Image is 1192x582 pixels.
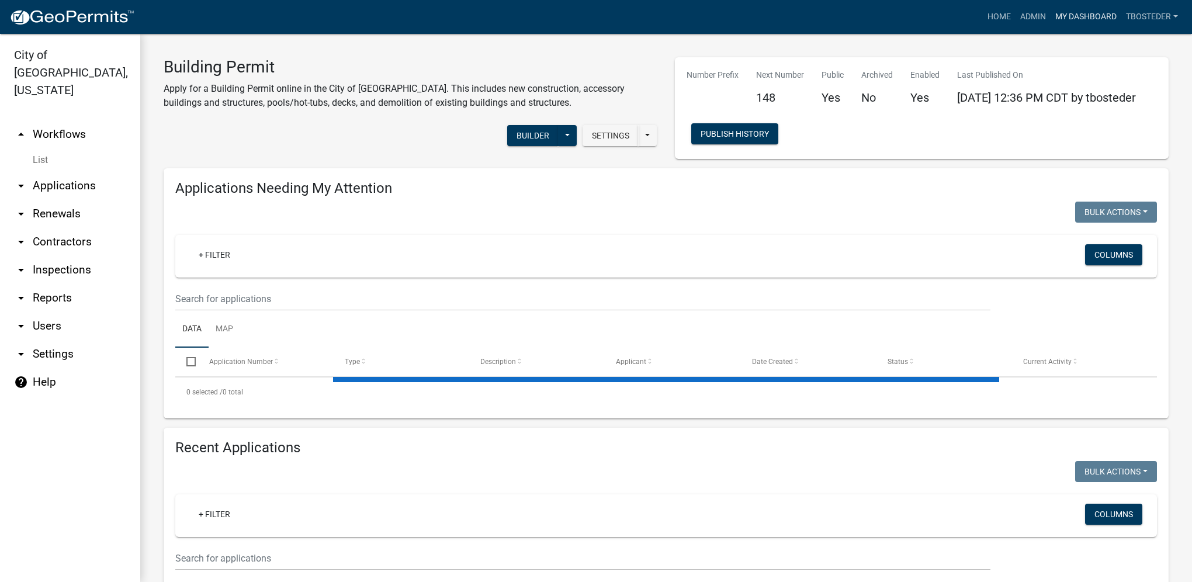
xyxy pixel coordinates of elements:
i: arrow_drop_down [14,263,28,277]
h3: Building Permit [164,57,657,77]
p: Number Prefix [687,69,739,81]
a: + Filter [189,504,240,525]
i: arrow_drop_down [14,235,28,249]
p: Public [822,69,844,81]
button: Bulk Actions [1075,461,1157,482]
span: Application Number [209,358,273,366]
i: arrow_drop_down [14,179,28,193]
p: Next Number [756,69,804,81]
p: Last Published On [957,69,1136,81]
a: My Dashboard [1051,6,1121,28]
i: arrow_drop_down [14,207,28,221]
i: arrow_drop_down [14,291,28,305]
a: tbosteder [1121,6,1183,28]
h4: Applications Needing My Attention [175,180,1157,197]
span: Applicant [616,358,646,366]
wm-modal-confirm: Workflow Publish History [691,130,778,140]
h5: No [861,91,893,105]
button: Columns [1085,244,1142,265]
button: Publish History [691,123,778,144]
button: Builder [507,125,559,146]
datatable-header-cell: Application Number [197,348,333,376]
i: arrow_drop_down [14,319,28,333]
a: Admin [1016,6,1051,28]
h5: Yes [910,91,940,105]
datatable-header-cell: Status [876,348,1012,376]
h5: 148 [756,91,804,105]
p: Archived [861,69,893,81]
datatable-header-cell: Description [469,348,605,376]
a: Map [209,311,240,348]
datatable-header-cell: Date Created [740,348,876,376]
span: Type [345,358,360,366]
i: arrow_drop_down [14,347,28,361]
input: Search for applications [175,546,990,570]
span: Current Activity [1023,358,1072,366]
a: + Filter [189,244,240,265]
p: Enabled [910,69,940,81]
button: Bulk Actions [1075,202,1157,223]
datatable-header-cell: Select [175,348,197,376]
button: Columns [1085,504,1142,525]
span: Status [888,358,908,366]
datatable-header-cell: Type [334,348,469,376]
button: Settings [583,125,639,146]
p: Apply for a Building Permit online in the City of [GEOGRAPHIC_DATA]. This includes new constructi... [164,82,657,110]
span: Date Created [752,358,793,366]
h4: Recent Applications [175,439,1157,456]
div: 0 total [175,377,1157,407]
a: Data [175,311,209,348]
h5: Yes [822,91,844,105]
input: Search for applications [175,287,990,311]
i: arrow_drop_up [14,127,28,141]
span: [DATE] 12:36 PM CDT by tbosteder [957,91,1136,105]
datatable-header-cell: Current Activity [1012,348,1148,376]
datatable-header-cell: Applicant [605,348,740,376]
span: 0 selected / [186,388,223,396]
i: help [14,375,28,389]
span: Description [480,358,516,366]
a: Home [983,6,1016,28]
